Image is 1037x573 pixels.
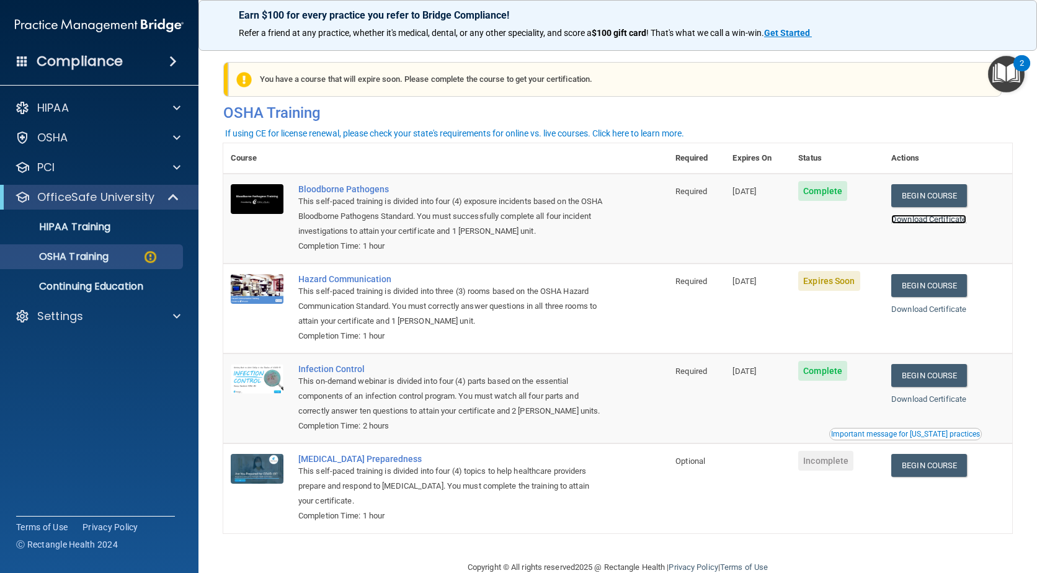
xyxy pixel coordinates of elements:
button: Open Resource Center, 2 new notifications [988,56,1025,92]
div: 2 [1020,63,1024,79]
p: HIPAA [37,100,69,115]
div: This self-paced training is divided into three (3) rooms based on the OSHA Hazard Communication S... [298,284,606,329]
a: Get Started [764,28,812,38]
p: PCI [37,160,55,175]
span: Incomplete [798,451,853,471]
span: [DATE] [732,187,756,196]
span: Expires Soon [798,271,860,291]
p: OSHA [37,130,68,145]
span: [DATE] [732,277,756,286]
div: Completion Time: 2 hours [298,419,606,433]
a: Begin Course [891,184,967,207]
span: Complete [798,181,847,201]
th: Course [223,143,291,174]
a: PCI [15,160,180,175]
span: Optional [675,456,705,466]
a: OfficeSafe University [15,190,180,205]
img: warning-circle.0cc9ac19.png [143,249,158,265]
a: Terms of Use [16,521,68,533]
p: Settings [37,309,83,324]
div: Completion Time: 1 hour [298,509,606,523]
p: Continuing Education [8,280,177,293]
a: Hazard Communication [298,274,606,284]
p: OfficeSafe University [37,190,154,205]
span: Required [675,187,707,196]
div: This on-demand webinar is divided into four (4) parts based on the essential components of an inf... [298,374,606,419]
h4: Compliance [37,53,123,70]
a: Begin Course [891,454,967,477]
a: Privacy Policy [82,521,138,533]
div: If using CE for license renewal, please check your state's requirements for online vs. live cours... [225,129,684,138]
span: Required [675,277,707,286]
span: Complete [798,361,847,381]
div: Completion Time: 1 hour [298,239,606,254]
a: Begin Course [891,364,967,387]
strong: $100 gift card [592,28,646,38]
p: HIPAA Training [8,221,110,233]
p: Earn $100 for every practice you refer to Bridge Compliance! [239,9,997,21]
img: PMB logo [15,13,184,38]
th: Actions [884,143,1012,174]
button: Read this if you are a dental practitioner in the state of CA [829,428,982,440]
button: If using CE for license renewal, please check your state's requirements for online vs. live cours... [223,127,686,140]
a: Download Certificate [891,215,966,224]
p: OSHA Training [8,251,109,263]
div: You have a course that will expire soon. Please complete the course to get your certification. [228,62,1002,97]
h4: OSHA Training [223,104,1012,122]
strong: Get Started [764,28,810,38]
div: This self-paced training is divided into four (4) exposure incidents based on the OSHA Bloodborne... [298,194,606,239]
span: Refer a friend at any practice, whether it's medical, dental, or any other speciality, and score a [239,28,592,38]
a: Infection Control [298,364,606,374]
div: Important message for [US_STATE] practices [831,430,980,438]
div: Completion Time: 1 hour [298,329,606,344]
a: [MEDICAL_DATA] Preparedness [298,454,606,464]
a: Download Certificate [891,304,966,314]
a: Privacy Policy [669,562,718,572]
span: [DATE] [732,366,756,376]
a: OSHA [15,130,180,145]
a: Begin Course [891,274,967,297]
th: Required [668,143,725,174]
a: Download Certificate [891,394,966,404]
span: Required [675,366,707,376]
span: ! That's what we call a win-win. [646,28,764,38]
a: Bloodborne Pathogens [298,184,606,194]
th: Status [791,143,884,174]
a: Terms of Use [720,562,768,572]
img: exclamation-circle-solid-warning.7ed2984d.png [236,72,252,87]
span: Ⓒ Rectangle Health 2024 [16,538,118,551]
a: HIPAA [15,100,180,115]
div: This self-paced training is divided into four (4) topics to help healthcare providers prepare and... [298,464,606,509]
th: Expires On [725,143,791,174]
a: Settings [15,309,180,324]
